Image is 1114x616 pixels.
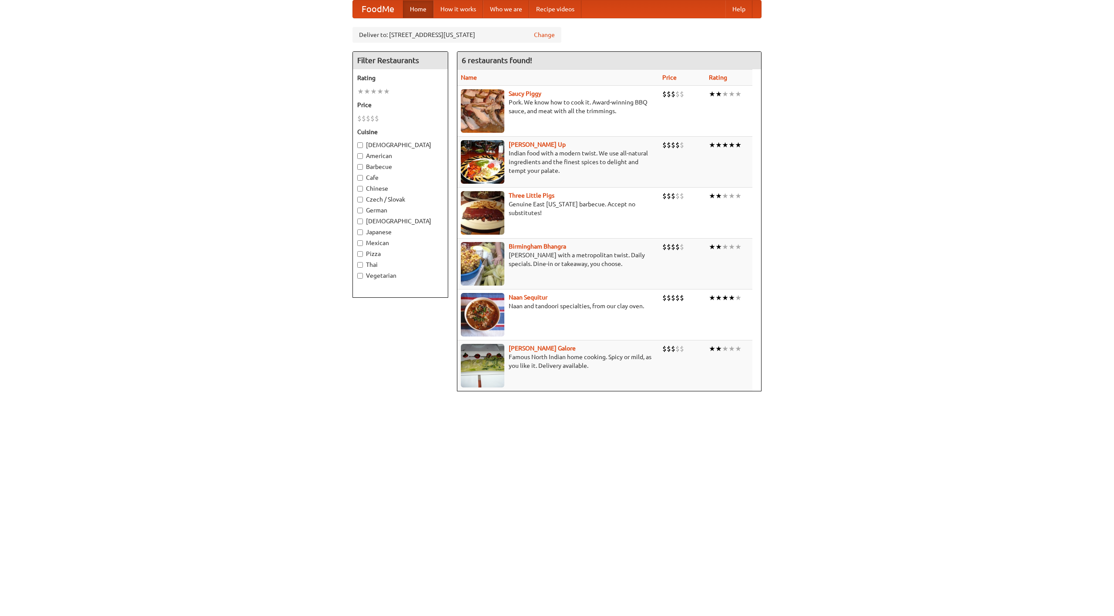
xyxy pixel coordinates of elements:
[461,293,504,337] img: naansequitur.jpg
[357,219,363,224] input: [DEMOGRAPHIC_DATA]
[671,140,675,150] li: $
[722,89,728,99] li: ★
[461,98,655,115] p: Pork. We know how to cook it. Award-winning BBQ sauce, and meat with all the trimmings.
[357,251,363,257] input: Pizza
[461,344,504,387] img: currygalore.jpg
[675,242,680,252] li: $
[357,239,443,247] label: Mexican
[722,344,728,353] li: ★
[680,140,684,150] li: $
[461,353,655,370] p: Famous North Indian home cooking. Spicy or mild, as you like it. Delivery available.
[357,273,363,279] input: Vegetarian
[353,52,448,69] h4: Filter Restaurants
[662,293,667,303] li: $
[357,173,443,182] label: Cafe
[715,242,722,252] li: ★
[680,191,684,201] li: $
[728,89,735,99] li: ★
[357,141,443,149] label: [DEMOGRAPHIC_DATA]
[728,191,735,201] li: ★
[709,293,715,303] li: ★
[534,30,555,39] a: Change
[715,191,722,201] li: ★
[461,251,655,268] p: [PERSON_NAME] with a metropolitan twist. Daily specials. Dine-in or takeaway, you choose.
[461,302,655,310] p: Naan and tandoori specialties, from our clay oven.
[461,74,477,81] a: Name
[357,195,443,204] label: Czech / Slovak
[461,149,655,175] p: Indian food with a modern twist. We use all-natural ingredients and the finest spices to delight ...
[483,0,529,18] a: Who we are
[715,140,722,150] li: ★
[509,243,566,250] a: Birmingham Bhangra
[722,140,728,150] li: ★
[662,89,667,99] li: $
[735,344,742,353] li: ★
[735,242,742,252] li: ★
[662,242,667,252] li: $
[709,140,715,150] li: ★
[461,200,655,217] p: Genuine East [US_STATE] barbecue. Accept no substitutes!
[709,89,715,99] li: ★
[728,140,735,150] li: ★
[383,87,390,96] li: ★
[375,114,379,123] li: $
[728,242,735,252] li: ★
[370,87,377,96] li: ★
[667,293,671,303] li: $
[728,344,735,353] li: ★
[722,242,728,252] li: ★
[715,293,722,303] li: ★
[662,74,677,81] a: Price
[715,344,722,353] li: ★
[675,89,680,99] li: $
[675,293,680,303] li: $
[662,344,667,353] li: $
[377,87,383,96] li: ★
[403,0,433,18] a: Home
[671,344,675,353] li: $
[728,293,735,303] li: ★
[675,191,680,201] li: $
[709,191,715,201] li: ★
[357,262,363,268] input: Thai
[357,217,443,226] label: [DEMOGRAPHIC_DATA]
[357,164,363,170] input: Barbecue
[357,153,363,159] input: American
[509,294,547,301] b: Naan Sequitur
[671,89,675,99] li: $
[675,344,680,353] li: $
[509,345,576,352] a: [PERSON_NAME] Galore
[671,191,675,201] li: $
[433,0,483,18] a: How it works
[667,140,671,150] li: $
[461,191,504,235] img: littlepigs.jpg
[357,186,363,192] input: Chinese
[461,140,504,184] img: curryup.jpg
[667,191,671,201] li: $
[462,56,532,64] ng-pluralize: 6 restaurants found!
[671,293,675,303] li: $
[709,344,715,353] li: ★
[353,0,403,18] a: FoodMe
[461,242,504,286] img: bhangra.jpg
[675,140,680,150] li: $
[735,293,742,303] li: ★
[357,114,362,123] li: $
[662,191,667,201] li: $
[357,151,443,160] label: American
[715,89,722,99] li: ★
[357,162,443,171] label: Barbecue
[509,192,554,199] a: Three Little Pigs
[735,140,742,150] li: ★
[509,90,541,97] a: Saucy Piggy
[357,87,364,96] li: ★
[357,271,443,280] label: Vegetarian
[680,89,684,99] li: $
[662,140,667,150] li: $
[357,74,443,82] h5: Rating
[357,249,443,258] label: Pizza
